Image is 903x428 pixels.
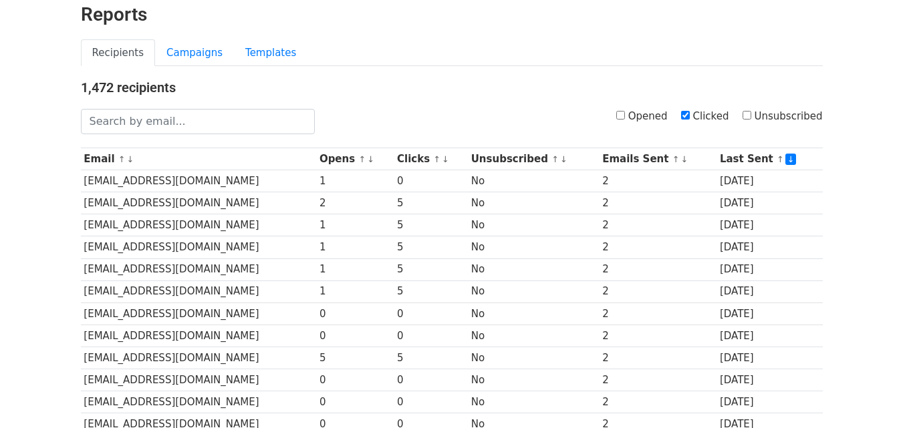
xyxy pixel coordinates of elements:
[836,364,903,428] iframe: Chat Widget
[394,325,468,347] td: 0
[717,280,822,302] td: [DATE]
[316,325,394,347] td: 0
[127,154,134,164] a: ↓
[316,192,394,214] td: 2
[680,154,688,164] a: ↓
[551,154,559,164] a: ↑
[442,154,449,164] a: ↓
[394,170,468,192] td: 0
[599,170,717,192] td: 2
[358,154,366,164] a: ↑
[394,148,468,170] th: Clicks
[717,170,822,192] td: [DATE]
[468,369,599,391] td: No
[681,111,690,120] input: Clicked
[599,214,717,236] td: 2
[468,148,599,170] th: Unsubscribed
[81,79,823,95] h4: 1,472 recipients
[672,154,680,164] a: ↑
[717,258,822,280] td: [DATE]
[316,391,394,413] td: 0
[81,369,317,391] td: [EMAIL_ADDRESS][DOMAIN_NAME]
[367,154,374,164] a: ↓
[316,280,394,302] td: 1
[681,109,729,124] label: Clicked
[81,302,317,325] td: [EMAIL_ADDRESS][DOMAIN_NAME]
[394,391,468,413] td: 0
[81,325,317,347] td: [EMAIL_ADDRESS][DOMAIN_NAME]
[717,369,822,391] td: [DATE]
[616,111,625,120] input: Opened
[81,391,317,413] td: [EMAIL_ADDRESS][DOMAIN_NAME]
[599,148,717,170] th: Emails Sent
[777,154,784,164] a: ↑
[316,347,394,369] td: 5
[468,325,599,347] td: No
[394,280,468,302] td: 5
[717,214,822,236] td: [DATE]
[118,154,126,164] a: ↑
[394,369,468,391] td: 0
[234,39,307,67] a: Templates
[743,111,751,120] input: Unsubscribed
[599,325,717,347] td: 2
[394,347,468,369] td: 5
[717,302,822,325] td: [DATE]
[468,302,599,325] td: No
[81,109,315,134] input: Search by email...
[81,39,156,67] a: Recipients
[81,170,317,192] td: [EMAIL_ADDRESS][DOMAIN_NAME]
[599,192,717,214] td: 2
[468,192,599,214] td: No
[599,302,717,325] td: 2
[717,391,822,413] td: [DATE]
[468,214,599,236] td: No
[599,391,717,413] td: 2
[599,280,717,302] td: 2
[316,258,394,280] td: 1
[316,302,394,325] td: 0
[81,3,823,26] h2: Reports
[743,109,823,124] label: Unsubscribed
[394,302,468,325] td: 0
[468,280,599,302] td: No
[81,236,317,258] td: [EMAIL_ADDRESS][DOMAIN_NAME]
[394,236,468,258] td: 5
[316,214,394,236] td: 1
[717,236,822,258] td: [DATE]
[560,154,567,164] a: ↓
[717,148,822,170] th: Last Sent
[616,109,668,124] label: Opened
[468,347,599,369] td: No
[316,148,394,170] th: Opens
[81,148,317,170] th: Email
[81,280,317,302] td: [EMAIL_ADDRESS][DOMAIN_NAME]
[316,236,394,258] td: 1
[785,154,797,165] a: ↓
[81,347,317,369] td: [EMAIL_ADDRESS][DOMAIN_NAME]
[81,192,317,214] td: [EMAIL_ADDRESS][DOMAIN_NAME]
[599,236,717,258] td: 2
[468,236,599,258] td: No
[599,347,717,369] td: 2
[394,258,468,280] td: 5
[394,214,468,236] td: 5
[717,192,822,214] td: [DATE]
[155,39,234,67] a: Campaigns
[468,391,599,413] td: No
[599,369,717,391] td: 2
[468,258,599,280] td: No
[81,258,317,280] td: [EMAIL_ADDRESS][DOMAIN_NAME]
[468,170,599,192] td: No
[394,192,468,214] td: 5
[599,258,717,280] td: 2
[316,170,394,192] td: 1
[81,214,317,236] td: [EMAIL_ADDRESS][DOMAIN_NAME]
[433,154,440,164] a: ↑
[717,325,822,347] td: [DATE]
[717,347,822,369] td: [DATE]
[316,369,394,391] td: 0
